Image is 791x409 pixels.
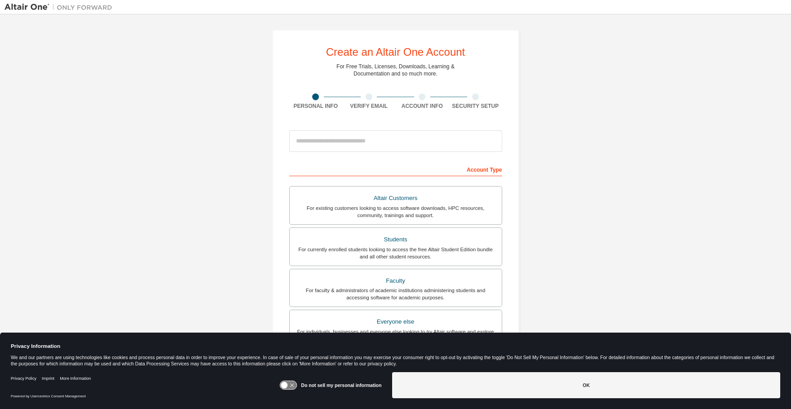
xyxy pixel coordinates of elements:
[289,102,343,110] div: Personal Info
[295,328,496,342] div: For individuals, businesses and everyone else looking to try Altair software and explore our prod...
[295,246,496,260] div: For currently enrolled students looking to access the free Altair Student Edition bundle and all ...
[4,3,117,12] img: Altair One
[295,275,496,287] div: Faculty
[449,102,502,110] div: Security Setup
[289,162,502,176] div: Account Type
[336,63,455,77] div: For Free Trials, Licenses, Downloads, Learning & Documentation and so much more.
[396,102,449,110] div: Account Info
[295,192,496,204] div: Altair Customers
[295,233,496,246] div: Students
[295,316,496,328] div: Everyone else
[326,47,465,58] div: Create an Altair One Account
[295,204,496,219] div: For existing customers looking to access software downloads, HPC resources, community, trainings ...
[295,287,496,301] div: For faculty & administrators of academic institutions administering students and accessing softwa...
[342,102,396,110] div: Verify Email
